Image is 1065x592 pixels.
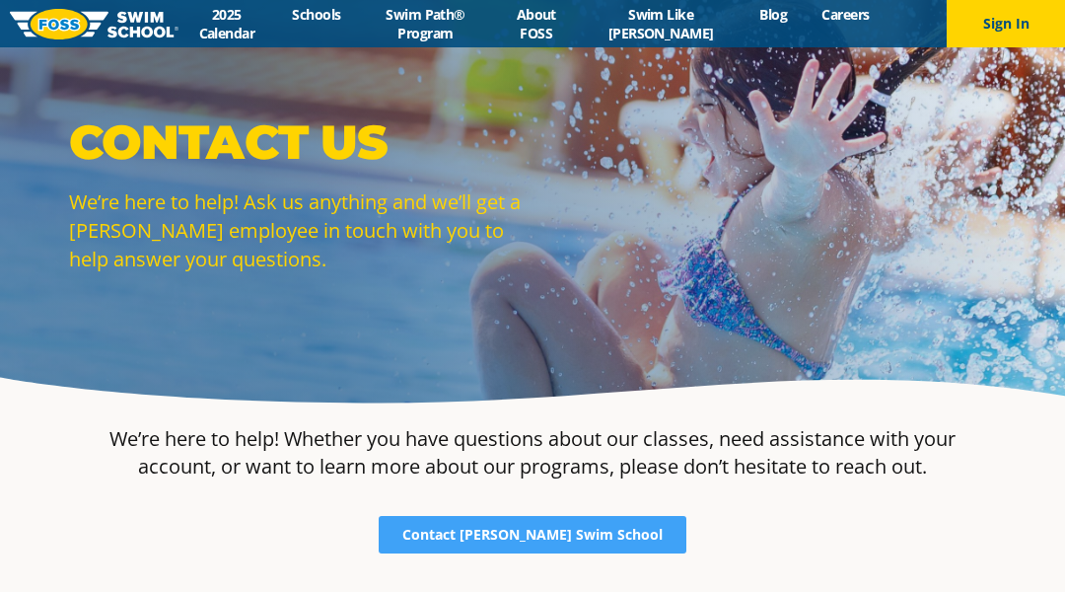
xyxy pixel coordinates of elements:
p: We’re here to help! Ask us anything and we’ll get a [PERSON_NAME] employee in touch with you to h... [69,187,523,273]
a: Blog [743,5,805,24]
a: Swim Like [PERSON_NAME] [579,5,743,42]
a: 2025 Calendar [178,5,275,42]
a: Schools [275,5,358,24]
a: Swim Path® Program [358,5,493,42]
a: Careers [805,5,887,24]
a: About FOSS [493,5,579,42]
p: Contact Us [69,112,523,172]
span: Contact [PERSON_NAME] Swim School [402,528,663,542]
p: We’re here to help! Whether you have questions about our classes, need assistance with your accou... [69,425,996,481]
img: FOSS Swim School Logo [10,9,178,39]
a: Contact [PERSON_NAME] Swim School [379,516,686,554]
